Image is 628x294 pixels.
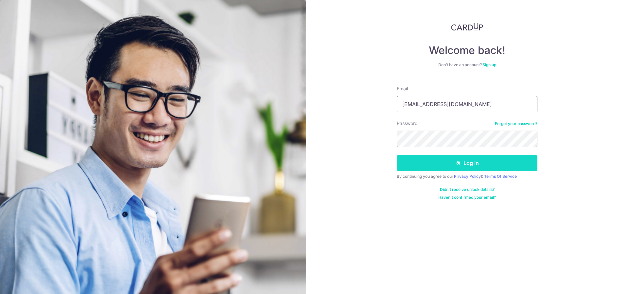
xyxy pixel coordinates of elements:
[451,23,483,31] img: CardUp Logo
[482,62,496,67] a: Sign up
[495,121,537,126] a: Forgot your password?
[484,174,517,179] a: Terms Of Service
[438,195,496,200] a: Haven't confirmed your email?
[397,62,537,67] div: Don’t have an account?
[454,174,481,179] a: Privacy Policy
[397,96,537,112] input: Enter your Email
[397,44,537,57] h4: Welcome back!
[397,85,408,92] label: Email
[440,187,495,192] a: Didn't receive unlock details?
[397,120,418,127] label: Password
[397,174,537,179] div: By continuing you agree to our &
[397,155,537,171] button: Log in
